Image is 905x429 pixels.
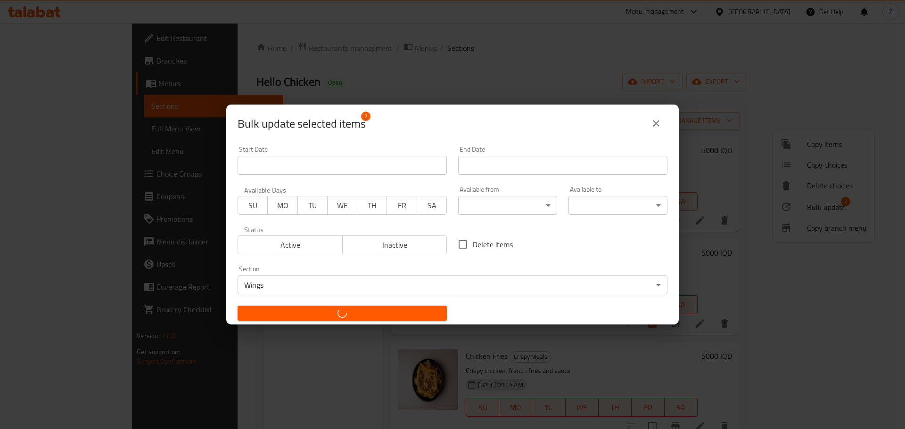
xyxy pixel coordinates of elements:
[346,238,444,252] span: Inactive
[391,199,413,212] span: FR
[242,199,264,212] span: SU
[331,199,354,212] span: WE
[242,238,339,252] span: Active
[421,199,443,212] span: SA
[267,196,297,215] button: MO
[327,196,357,215] button: WE
[238,196,268,215] button: SU
[417,196,447,215] button: SA
[361,112,370,121] span: 2
[568,196,667,215] div: ​
[361,199,383,212] span: TH
[458,196,557,215] div: ​
[238,235,343,254] button: Active
[357,196,387,215] button: TH
[238,275,667,294] div: Wings
[342,235,447,254] button: Inactive
[387,196,417,215] button: FR
[302,199,324,212] span: TU
[473,239,513,250] span: Delete items
[238,116,366,131] span: Selected items count
[645,112,667,135] button: close
[297,196,328,215] button: TU
[271,199,294,212] span: MO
